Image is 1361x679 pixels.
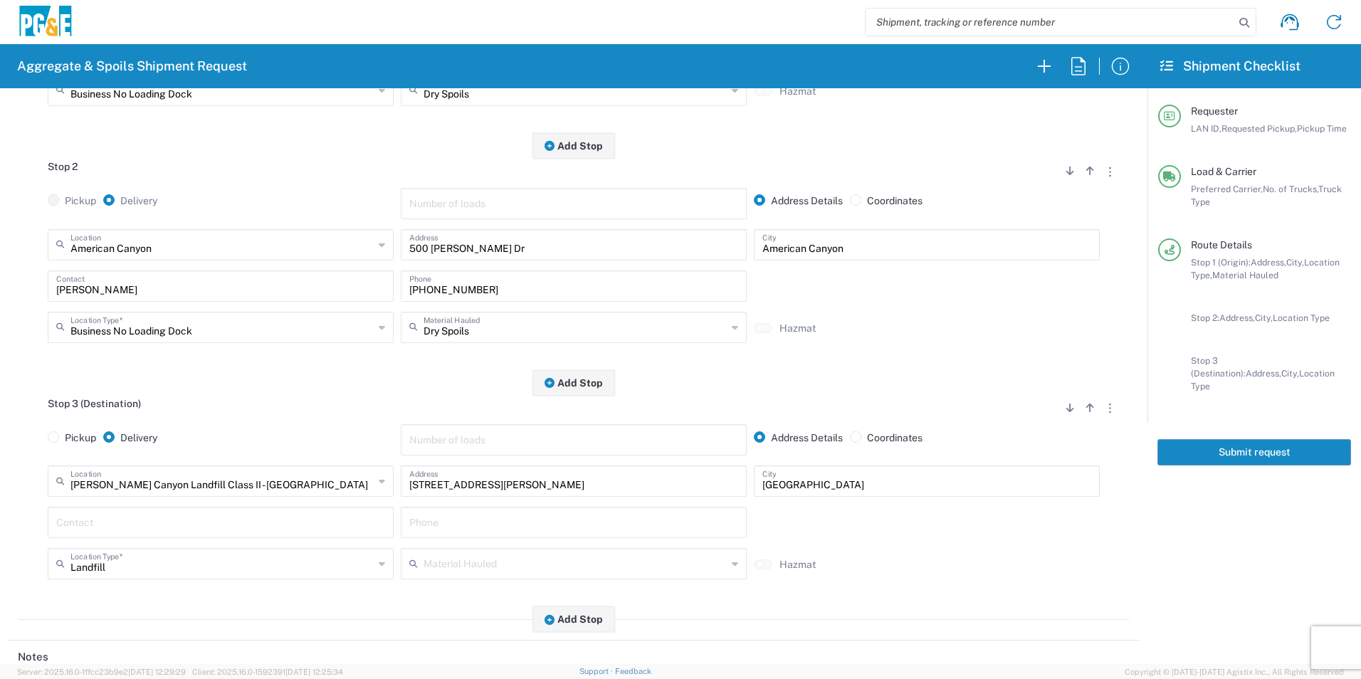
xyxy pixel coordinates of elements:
[1263,184,1318,194] span: No. of Trucks,
[1281,368,1299,379] span: City,
[866,9,1234,36] input: Shipment, tracking or reference number
[1191,355,1246,379] span: Stop 3 (Destination):
[192,668,343,676] span: Client: 2025.16.0-1592391
[103,431,157,444] label: Delivery
[17,58,247,75] h2: Aggregate & Spoils Shipment Request
[1191,166,1256,177] span: Load & Carrier
[1191,239,1252,251] span: Route Details
[779,85,816,98] label: Hazmat
[128,668,186,676] span: [DATE] 12:29:29
[754,194,843,207] label: Address Details
[1219,312,1255,323] span: Address,
[1191,123,1221,134] span: LAN ID,
[850,194,923,207] label: Coordinates
[1246,368,1281,379] span: Address,
[48,398,141,409] span: Stop 3 (Destination)
[532,606,615,633] button: Add Stop
[1297,123,1347,134] span: Pickup Time
[17,6,74,39] img: pge
[1273,312,1330,323] span: Location Type
[779,558,816,571] label: Hazmat
[17,668,186,676] span: Server: 2025.16.0-1ffcc23b9e2
[579,667,615,675] a: Support
[532,369,615,396] button: Add Stop
[754,431,843,444] label: Address Details
[1160,58,1300,75] h2: Shipment Checklist
[48,431,96,444] label: Pickup
[1191,257,1251,268] span: Stop 1 (Origin):
[285,668,343,676] span: [DATE] 12:25:34
[1191,184,1263,194] span: Preferred Carrier,
[1157,439,1351,465] button: Submit request
[1191,312,1219,323] span: Stop 2:
[48,161,78,172] span: Stop 2
[850,431,923,444] label: Coordinates
[615,667,651,675] a: Feedback
[18,650,48,664] h2: Notes
[1212,270,1278,280] span: Material Hauled
[1221,123,1297,134] span: Requested Pickup,
[532,132,615,159] button: Add Stop
[1125,665,1344,678] span: Copyright © [DATE]-[DATE] Agistix Inc., All Rights Reserved
[1191,105,1238,117] span: Requester
[1251,257,1286,268] span: Address,
[1255,312,1273,323] span: City,
[1286,257,1304,268] span: City,
[779,322,816,335] label: Hazmat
